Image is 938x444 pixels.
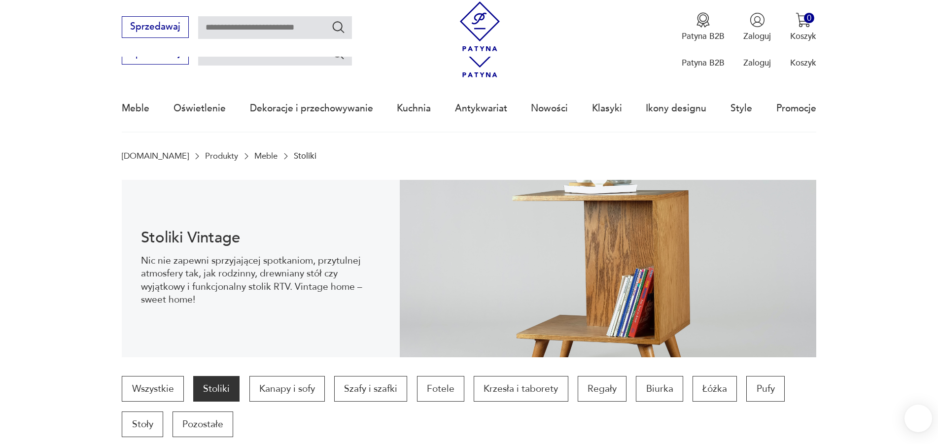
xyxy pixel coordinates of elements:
a: Wszystkie [122,376,183,402]
a: Krzesła i taborety [474,376,568,402]
a: Sprzedawaj [122,24,188,32]
a: Pufy [746,376,784,402]
a: Dekoracje i przechowywanie [250,86,373,131]
a: Meble [122,86,149,131]
button: Sprzedawaj [122,16,188,38]
a: Klasyki [592,86,622,131]
a: Ikony designu [646,86,706,131]
a: Meble [254,151,278,161]
a: Promocje [776,86,816,131]
img: Ikona koszyka [796,12,811,28]
p: Stoliki [294,151,316,161]
img: Ikona medalu [695,12,711,28]
a: Biurka [636,376,683,402]
a: Regały [578,376,626,402]
a: Stoły [122,411,163,437]
iframe: Smartsupp widget button [904,405,932,432]
p: Koszyk [790,57,816,68]
button: Zaloguj [743,12,771,42]
button: Szukaj [331,20,346,34]
a: Sprzedawaj [122,50,188,58]
a: Stoliki [193,376,240,402]
p: Patyna B2B [682,57,725,68]
img: 2a258ee3f1fcb5f90a95e384ca329760.jpg [400,180,816,357]
a: Łóżka [693,376,737,402]
a: Ikona medaluPatyna B2B [682,12,725,42]
p: Zaloguj [743,57,771,68]
a: Szafy i szafki [334,376,407,402]
a: Fotele [417,376,464,402]
a: Nowości [531,86,568,131]
img: Ikonka użytkownika [750,12,765,28]
a: Produkty [205,151,238,161]
button: 0Koszyk [790,12,816,42]
p: Koszyk [790,31,816,42]
a: Antykwariat [455,86,507,131]
a: Kanapy i sofy [249,376,325,402]
p: Patyna B2B [682,31,725,42]
h1: Stoliki Vintage [141,231,381,245]
p: Zaloguj [743,31,771,42]
p: Nic nie zapewni sprzyjającej spotkaniom, przytulnej atmosfery tak, jak rodzinny, drewniany stół c... [141,254,381,307]
a: [DOMAIN_NAME] [122,151,189,161]
div: 0 [804,13,814,23]
img: Patyna - sklep z meblami i dekoracjami vintage [455,1,505,51]
a: Kuchnia [397,86,431,131]
a: Oświetlenie [174,86,226,131]
button: Szukaj [331,46,346,61]
a: Pozostałe [173,411,233,437]
button: Patyna B2B [682,12,725,42]
a: Style [730,86,752,131]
